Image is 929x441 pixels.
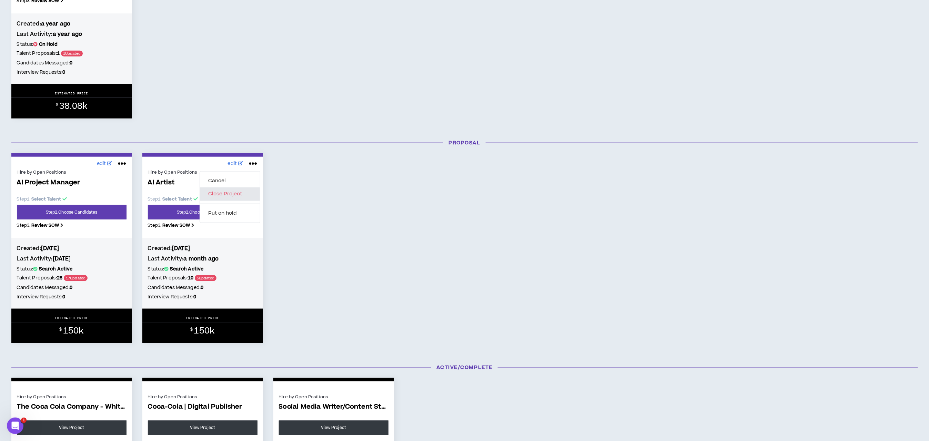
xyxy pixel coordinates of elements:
sup: $ [190,327,193,332]
div: Hire by Open Positions [279,394,388,400]
h4: Last Activity: [17,255,127,263]
b: Select Talent [31,196,61,202]
p: ESTIMATED PRICE [55,316,88,320]
span: 38.08k [59,100,87,112]
h4: Created: [17,245,127,252]
a: edit [226,158,245,169]
button: Put on hold [200,207,260,220]
b: 1 [57,50,60,57]
button: Cancel [200,174,260,187]
span: 150k [63,325,84,337]
b: Select Talent [162,196,192,202]
span: 5 Updated [195,275,216,281]
span: AI Project Manager [17,179,127,187]
b: 0 [70,60,72,66]
p: Step 1 . [148,196,258,202]
h5: Talent Proposals: [17,274,127,282]
h5: Interview Requests: [148,293,258,301]
p: Step 3 . [17,222,127,228]
b: Review SOW [162,222,190,228]
h5: Status: [148,265,258,273]
b: [DATE] [41,245,59,252]
h5: Talent Proposals: [17,50,127,58]
span: 150k [194,325,215,337]
h5: Interview Requests: [17,293,127,301]
a: View Project [279,421,388,435]
b: 0 [62,294,65,300]
div: Hire by Open Positions [148,169,258,175]
h3: Active/Complete [6,364,923,371]
iframe: Intercom live chat [7,418,23,434]
span: Social Media Writer/Content Strategist [279,403,388,411]
h4: Last Activity: [17,30,127,38]
b: On Hold [39,41,58,48]
b: 0 [201,284,203,291]
sup: $ [56,102,58,108]
h5: Candidates Messaged: [17,284,127,291]
h5: Candidates Messaged: [148,284,258,291]
b: 28 [57,275,62,281]
b: [DATE] [53,255,71,263]
a: Step2.Choose Candidates [148,205,258,219]
span: AI Artist [148,179,258,187]
h4: Created: [148,245,258,252]
b: a year ago [41,20,71,28]
h4: Created: [17,20,127,28]
a: View Project [148,421,258,435]
sup: $ [59,327,62,332]
span: edit [228,160,237,167]
b: 0 [70,284,72,291]
p: ESTIMATED PRICE [55,91,88,95]
div: Hire by Open Positions [148,394,258,400]
a: View Project [17,421,127,435]
h4: Last Activity: [148,255,258,263]
h5: Candidates Messaged: [17,59,127,67]
span: edit [97,160,106,167]
b: Review SOW [31,222,59,228]
h3: Proposal [6,139,923,146]
button: Close Project [200,187,260,201]
h5: Interview Requests: [17,69,127,76]
a: Step2.Choose Candidates [17,205,127,219]
div: Hire by Open Positions [17,394,127,400]
p: Step 1 . [17,196,127,202]
span: 1 Updated [61,51,83,57]
p: Step 3 . [148,222,258,228]
b: Search Active [170,266,204,273]
b: 10 [188,275,193,281]
span: 17 Updated [64,275,88,281]
h5: Status: [17,41,127,48]
b: 0 [62,69,65,76]
span: 1 [21,418,27,423]
b: a month ago [184,255,219,263]
span: The Coca Cola Company - Whiteboard Animation [17,403,127,411]
b: 0 [193,294,196,300]
b: a year ago [53,30,82,38]
span: Coca-Cola | Digital Publisher [148,403,258,411]
h5: Status: [17,265,127,273]
p: ESTIMATED PRICE [186,316,219,320]
b: Search Active [39,266,73,273]
a: edit [95,158,114,169]
b: [DATE] [172,245,190,252]
div: Hire by Open Positions [17,169,127,175]
h5: Talent Proposals: [148,274,258,282]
